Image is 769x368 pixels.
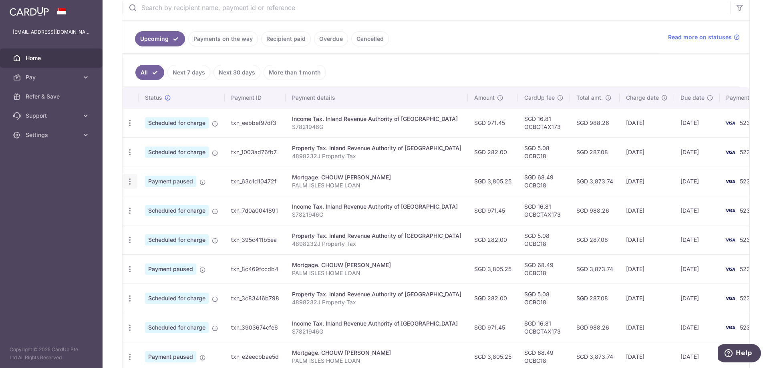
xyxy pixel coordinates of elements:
td: SGD 287.08 [570,137,620,167]
span: Pay [26,73,79,81]
td: txn_395c411b5ea [225,225,286,254]
td: txn_3903674cfe6 [225,313,286,342]
a: More than 1 month [264,65,326,80]
p: S7821946G [292,123,461,131]
td: txn_3c83416b798 [225,284,286,313]
a: Recipient paid [261,31,311,46]
td: SGD 282.00 [468,284,518,313]
span: 5231 [740,149,753,155]
td: [DATE] [620,196,674,225]
td: txn_1003ad76fb7 [225,137,286,167]
img: Bank Card [722,294,738,303]
td: [DATE] [674,313,720,342]
td: [DATE] [674,167,720,196]
a: Read more on statuses [668,33,740,41]
td: [DATE] [620,254,674,284]
img: CardUp [10,6,49,16]
span: Status [145,94,162,102]
th: Payment details [286,87,468,108]
span: 5231 [740,324,753,331]
td: [DATE] [674,196,720,225]
span: 5231 [740,295,753,302]
span: 5231 [740,207,753,214]
p: PALM ISLES HOME LOAN [292,357,461,365]
img: Bank Card [722,177,738,186]
a: All [135,65,164,80]
td: SGD 5.08 OCBC18 [518,225,570,254]
span: Payment paused [145,263,196,275]
td: [DATE] [674,254,720,284]
div: Income Tax. Inland Revenue Authority of [GEOGRAPHIC_DATA] [292,115,461,123]
div: Property Tax. Inland Revenue Authority of [GEOGRAPHIC_DATA] [292,232,461,240]
td: SGD 988.26 [570,108,620,137]
div: Income Tax. Inland Revenue Authority of [GEOGRAPHIC_DATA] [292,320,461,328]
span: Amount [474,94,495,102]
span: Refer & Save [26,93,79,101]
span: Scheduled for charge [145,234,209,245]
td: SGD 16.81 OCBCTAX173 [518,196,570,225]
span: Settings [26,131,79,139]
td: [DATE] [674,108,720,137]
a: Overdue [314,31,348,46]
td: SGD 282.00 [468,225,518,254]
td: [DATE] [674,284,720,313]
img: Bank Card [722,235,738,245]
span: Payment paused [145,351,196,362]
td: SGD 5.08 OCBC18 [518,137,570,167]
span: Due date [680,94,705,102]
span: Charge date [626,94,659,102]
td: SGD 16.81 OCBCTAX173 [518,108,570,137]
td: SGD 988.26 [570,313,620,342]
td: [DATE] [620,284,674,313]
td: SGD 3,873.74 [570,167,620,196]
td: [DATE] [620,225,674,254]
span: 5231 [740,178,753,185]
p: 4898232J Property Tax [292,298,461,306]
td: [DATE] [674,225,720,254]
td: txn_7d0a0041891 [225,196,286,225]
a: Next 30 days [213,65,260,80]
td: txn_eebbef97df3 [225,108,286,137]
td: SGD 971.45 [468,196,518,225]
img: Bank Card [722,147,738,157]
td: [DATE] [620,167,674,196]
img: Bank Card [722,323,738,332]
td: SGD 988.26 [570,196,620,225]
span: Payment paused [145,176,196,187]
a: Cancelled [351,31,389,46]
th: Payment ID [225,87,286,108]
a: Next 7 days [167,65,210,80]
div: Mortgage. CHOUW [PERSON_NAME] [292,349,461,357]
td: SGD 16.81 OCBCTAX173 [518,313,570,342]
p: PALM ISLES HOME LOAN [292,269,461,277]
img: Bank Card [722,118,738,128]
td: SGD 282.00 [468,137,518,167]
img: Bank Card [722,206,738,215]
span: Scheduled for charge [145,322,209,333]
td: [DATE] [620,108,674,137]
td: txn_63c1d10472f [225,167,286,196]
span: 5231 [740,119,753,126]
span: Support [26,112,79,120]
div: Mortgage. CHOUW [PERSON_NAME] [292,261,461,269]
span: Scheduled for charge [145,147,209,158]
td: SGD 68.49 OCBC18 [518,167,570,196]
td: [DATE] [674,137,720,167]
img: Bank Card [722,264,738,274]
span: Scheduled for charge [145,293,209,304]
td: SGD 5.08 OCBC18 [518,284,570,313]
td: [DATE] [620,313,674,342]
p: 4898232J Property Tax [292,240,461,248]
td: SGD 3,805.25 [468,254,518,284]
span: CardUp fee [524,94,555,102]
td: SGD 3,805.25 [468,167,518,196]
td: SGD 287.08 [570,284,620,313]
span: Scheduled for charge [145,117,209,129]
td: SGD 3,873.74 [570,254,620,284]
div: Mortgage. CHOUW [PERSON_NAME] [292,173,461,181]
a: Upcoming [135,31,185,46]
div: Property Tax. Inland Revenue Authority of [GEOGRAPHIC_DATA] [292,144,461,152]
span: Read more on statuses [668,33,732,41]
td: [DATE] [620,137,674,167]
